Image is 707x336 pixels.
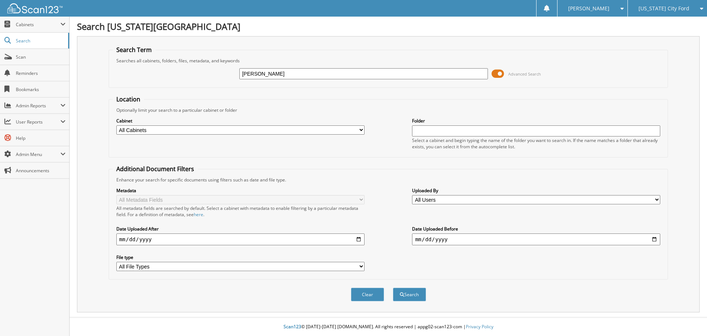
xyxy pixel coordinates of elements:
img: scan123-logo-white.svg [7,3,63,13]
input: end [412,233,660,245]
input: start [116,233,365,245]
span: Bookmarks [16,86,66,93]
h1: Search [US_STATE][GEOGRAPHIC_DATA] [77,20,700,32]
label: Date Uploaded Before [412,226,660,232]
span: [PERSON_NAME] [568,6,609,11]
label: Folder [412,118,660,124]
span: Cabinets [16,21,60,28]
span: Admin Reports [16,103,60,109]
span: [US_STATE] City Ford [639,6,689,11]
span: Help [16,135,66,141]
legend: Location [113,95,144,103]
span: Scan [16,54,66,60]
div: Optionally limit your search to a particular cabinet or folder [113,107,664,113]
legend: Additional Document Filters [113,165,198,173]
label: Metadata [116,187,365,194]
legend: Search Term [113,46,155,54]
span: Scan123 [284,323,301,330]
span: Reminders [16,70,66,76]
button: Clear [351,288,384,301]
label: Uploaded By [412,187,660,194]
iframe: Chat Widget [670,301,707,336]
span: User Reports [16,119,60,125]
div: All metadata fields are searched by default. Select a cabinet with metadata to enable filtering b... [116,205,365,218]
a: here [194,211,203,218]
button: Search [393,288,426,301]
label: Cabinet [116,118,365,124]
div: Searches all cabinets, folders, files, metadata, and keywords [113,58,664,64]
div: © [DATE]-[DATE] [DOMAIN_NAME]. All rights reserved | appg02-scan123-com | [70,318,707,336]
span: Admin Menu [16,151,60,157]
label: Date Uploaded After [116,226,365,232]
span: Announcements [16,167,66,174]
label: File type [116,254,365,260]
div: Enhance your search for specific documents using filters such as date and file type. [113,177,664,183]
span: Search [16,38,64,44]
a: Privacy Policy [466,323,493,330]
span: Advanced Search [508,71,541,77]
div: Select a cabinet and begin typing the name of the folder you want to search in. If the name match... [412,137,660,150]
